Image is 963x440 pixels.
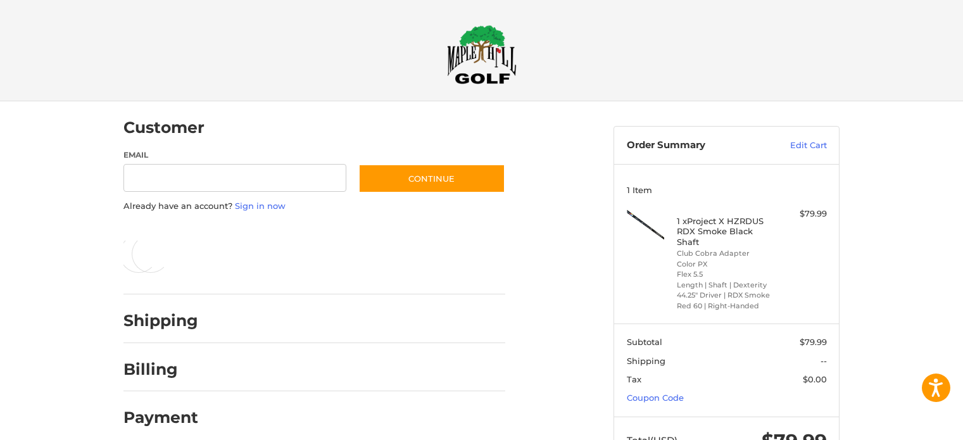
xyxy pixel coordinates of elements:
[627,374,641,384] span: Tax
[677,259,774,270] li: Color PX
[123,118,205,137] h2: Customer
[627,139,763,152] h3: Order Summary
[123,149,346,161] label: Email
[627,393,684,403] a: Coupon Code
[821,356,827,366] span: --
[123,360,198,379] h2: Billing
[777,208,827,220] div: $79.99
[803,374,827,384] span: $0.00
[800,337,827,347] span: $79.99
[677,280,774,311] li: Length | Shaft | Dexterity 44.25" Driver | RDX Smoke Red 60 | Right-Handed
[235,201,286,211] a: Sign in now
[627,356,665,366] span: Shipping
[123,311,198,330] h2: Shipping
[677,269,774,280] li: Flex 5.5
[447,25,517,84] img: Maple Hill Golf
[677,216,774,247] h4: 1 x Project X HZRDUS RDX Smoke Black Shaft
[358,164,505,193] button: Continue
[627,185,827,195] h3: 1 Item
[123,408,198,427] h2: Payment
[677,248,774,259] li: Club Cobra Adapter
[123,200,505,213] p: Already have an account?
[763,139,827,152] a: Edit Cart
[627,337,662,347] span: Subtotal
